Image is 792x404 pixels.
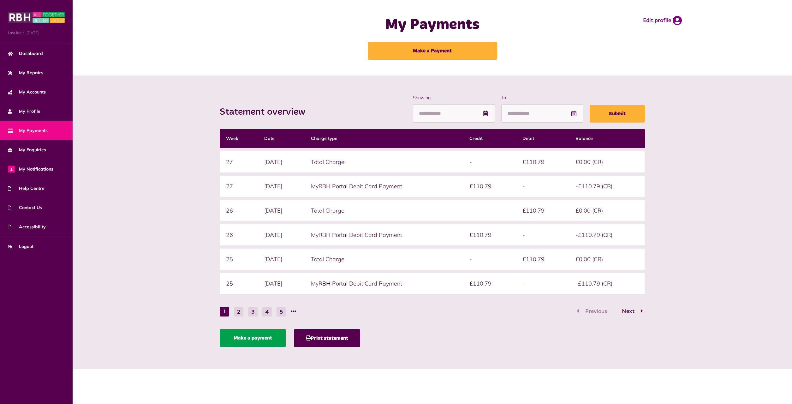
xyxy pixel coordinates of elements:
button: Go to page 3 [248,307,258,317]
td: - [463,249,516,270]
span: Dashboard [8,50,43,57]
span: My Accounts [8,89,46,95]
td: 26 [220,224,258,245]
td: £0.00 (CR) [569,200,645,221]
td: MyRBH Portal Debit Card Payment [305,224,463,245]
td: MyRBH Portal Debit Card Payment [305,273,463,294]
td: 26 [220,200,258,221]
td: Total Charge [305,200,463,221]
td: Total Charge [305,249,463,270]
td: - [516,176,569,197]
td: -£110.79 (CR) [569,273,645,294]
span: 1 [8,166,15,172]
label: Showing [413,94,495,101]
button: Go to page 4 [262,307,272,317]
span: Help Centre [8,185,45,192]
td: £110.79 [463,273,516,294]
td: MyRBH Portal Debit Card Payment [305,176,463,197]
th: Credit [463,129,516,148]
button: Submit [590,105,645,123]
span: My Profile [8,108,40,115]
th: Debit [516,129,569,148]
label: To [501,94,583,101]
td: - [463,200,516,221]
td: [DATE] [258,151,305,172]
span: My Enquiries [8,147,46,153]
button: Go to page 5 [277,307,286,317]
td: £110.79 [463,224,516,245]
a: Make a Payment [368,42,497,60]
h2: Statement overview [220,106,312,118]
td: [DATE] [258,200,305,221]
th: Charge type [305,129,463,148]
button: Go to page 2 [234,307,243,317]
td: -£110.79 (CR) [569,224,645,245]
td: 27 [220,176,258,197]
th: Date [258,129,305,148]
span: My Notifications [8,166,53,172]
span: Next [617,309,639,314]
td: 25 [220,273,258,294]
span: Contact Us [8,204,42,211]
button: Go to page 2 [615,307,645,316]
span: My Payments [8,127,48,134]
span: Last login: [DATE] [8,30,65,36]
td: £0.00 (CR) [569,249,645,270]
td: [DATE] [258,273,305,294]
span: Accessibility [8,224,46,230]
td: 27 [220,151,258,172]
h1: My Payments [306,16,559,34]
td: -£110.79 (CR) [569,176,645,197]
td: - [516,273,569,294]
td: - [463,151,516,172]
td: £0.00 (CR) [569,151,645,172]
a: Edit profile [643,16,682,25]
td: £110.79 [463,176,516,197]
img: MyRBH [8,11,65,24]
td: £110.79 [516,151,569,172]
a: Make a payment [220,329,286,347]
span: My Repairs [8,69,43,76]
td: - [516,224,569,245]
td: [DATE] [258,224,305,245]
th: Week [220,129,258,148]
td: [DATE] [258,176,305,197]
span: Logout [8,243,33,250]
button: Print statement [294,329,360,347]
td: £110.79 [516,249,569,270]
th: Balance [569,129,645,148]
td: 25 [220,249,258,270]
td: Total Charge [305,151,463,172]
td: [DATE] [258,249,305,270]
td: £110.79 [516,200,569,221]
